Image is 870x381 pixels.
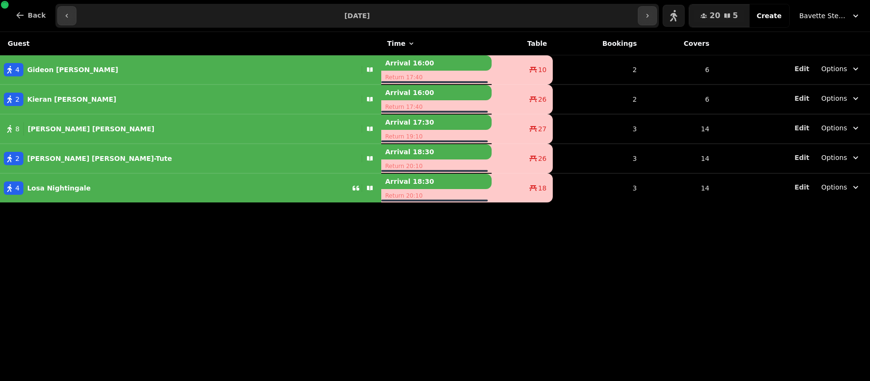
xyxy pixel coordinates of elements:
[538,95,547,104] span: 26
[821,94,847,103] span: Options
[643,173,715,202] td: 14
[27,95,117,104] p: Kieran [PERSON_NAME]
[553,32,643,55] th: Bookings
[553,55,643,85] td: 2
[381,189,492,202] p: Return 20:10
[816,179,866,196] button: Options
[553,85,643,114] td: 2
[643,114,715,144] td: 14
[643,144,715,173] td: 14
[821,153,847,162] span: Options
[795,65,809,72] span: Edit
[795,123,809,133] button: Edit
[795,153,809,162] button: Edit
[799,11,847,21] span: Bavette Steakhouse - [PERSON_NAME]
[381,115,492,130] p: Arrival 17:30
[15,154,20,163] span: 2
[27,154,172,163] p: [PERSON_NAME] [PERSON_NAME]-Tute
[795,154,809,161] span: Edit
[27,65,118,74] p: Gideon [PERSON_NAME]
[643,32,715,55] th: Covers
[387,39,415,48] button: Time
[553,173,643,202] td: 3
[387,39,405,48] span: Time
[538,65,547,74] span: 10
[816,60,866,77] button: Options
[643,85,715,114] td: 6
[795,182,809,192] button: Edit
[795,184,809,190] span: Edit
[381,100,492,114] p: Return 17:40
[15,124,20,134] span: 8
[381,159,492,173] p: Return 20:10
[821,123,847,133] span: Options
[794,7,866,24] button: Bavette Steakhouse - [PERSON_NAME]
[689,4,749,27] button: 205
[381,85,492,100] p: Arrival 16:00
[538,154,547,163] span: 26
[795,125,809,131] span: Edit
[643,55,715,85] td: 6
[538,183,547,193] span: 18
[381,71,492,84] p: Return 17:40
[28,12,46,19] span: Back
[749,4,789,27] button: Create
[757,12,782,19] span: Create
[816,90,866,107] button: Options
[816,149,866,166] button: Options
[381,55,492,71] p: Arrival 16:00
[492,32,553,55] th: Table
[15,183,20,193] span: 4
[8,4,54,27] button: Back
[709,12,720,20] span: 20
[816,119,866,137] button: Options
[381,174,492,189] p: Arrival 18:30
[821,64,847,74] span: Options
[553,144,643,173] td: 3
[733,12,738,20] span: 5
[15,65,20,74] span: 4
[795,64,809,74] button: Edit
[15,95,20,104] span: 2
[381,130,492,143] p: Return 19:10
[795,94,809,103] button: Edit
[381,144,492,159] p: Arrival 18:30
[27,183,91,193] p: Losa Nightingale
[28,124,154,134] p: [PERSON_NAME] [PERSON_NAME]
[821,182,847,192] span: Options
[538,124,547,134] span: 27
[553,114,643,144] td: 3
[795,95,809,102] span: Edit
